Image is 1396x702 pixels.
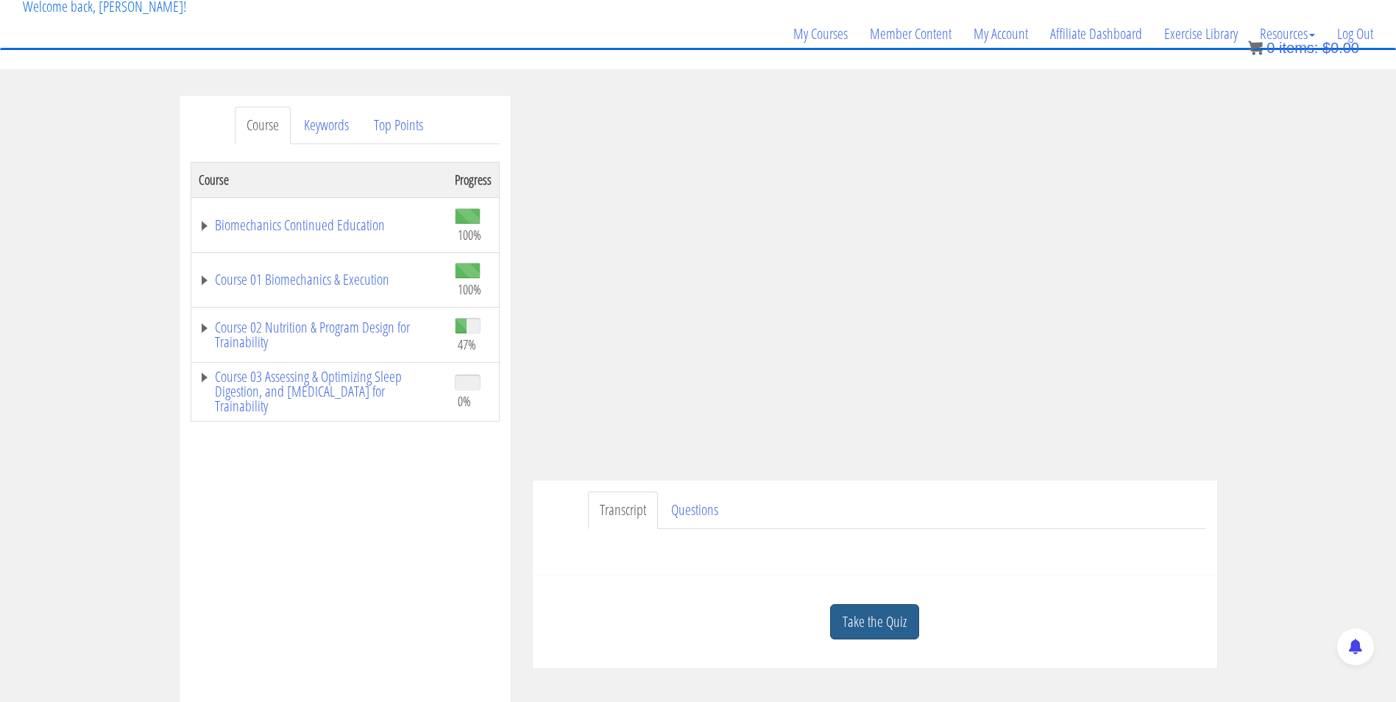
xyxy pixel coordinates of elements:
span: 0% [458,393,471,409]
a: Questions [659,492,730,529]
span: 47% [458,336,476,352]
a: Course 03 Assessing & Optimizing Sleep Digestion, and [MEDICAL_DATA] for Trainability [199,369,440,414]
img: icon11.png [1248,40,1263,55]
bdi: 0.00 [1322,40,1359,56]
a: Transcript [588,492,658,529]
span: 100% [458,281,481,297]
a: Biomechanics Continued Education [199,218,440,233]
a: Take the Quiz [830,604,919,640]
a: Course 02 Nutrition & Program Design for Trainability [199,320,440,350]
span: 0 [1266,40,1275,56]
a: 0 items: $0.00 [1248,40,1359,56]
a: Course 01 Biomechanics & Execution [199,272,440,287]
a: Top Points [362,107,435,144]
span: $ [1322,40,1331,56]
span: items: [1279,40,1318,56]
span: 100% [458,227,481,243]
a: Keywords [292,107,361,144]
a: Course [235,107,291,144]
th: Progress [447,162,500,197]
th: Course [191,162,447,197]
